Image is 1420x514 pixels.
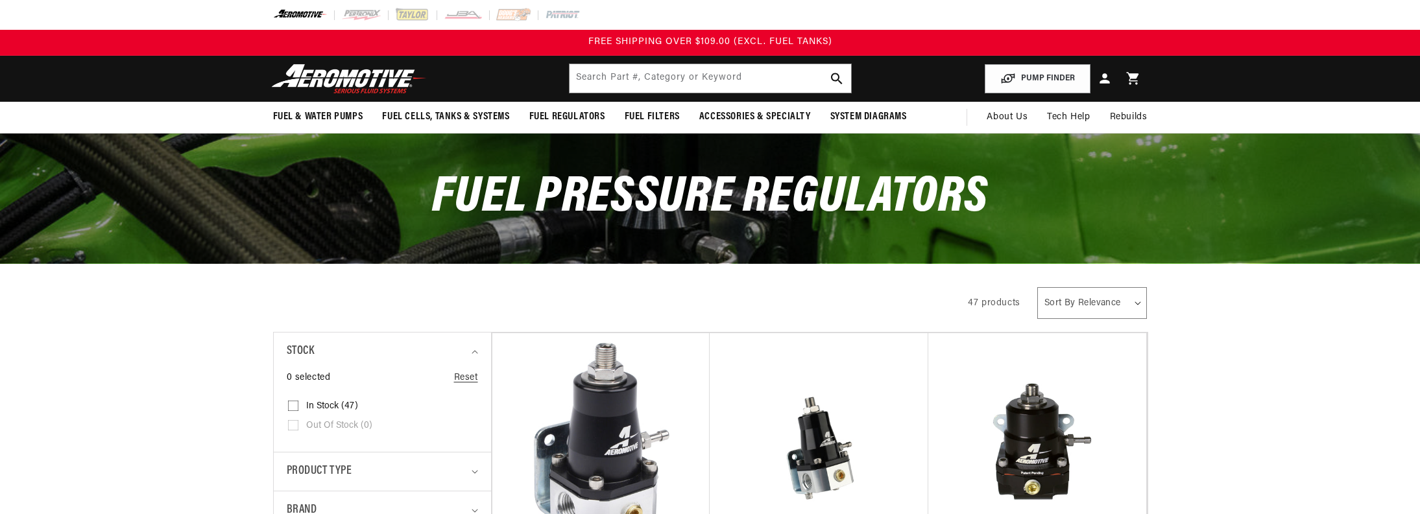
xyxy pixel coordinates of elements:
[372,102,519,132] summary: Fuel Cells, Tanks & Systems
[268,64,430,94] img: Aeromotive
[699,110,811,124] span: Accessories & Specialty
[823,64,851,93] button: search button
[625,110,680,124] span: Fuel Filters
[1110,110,1148,124] span: Rebuilds
[287,333,478,371] summary: Stock (0 selected)
[287,371,331,385] span: 0 selected
[306,420,372,432] span: Out of stock (0)
[690,102,821,132] summary: Accessories & Specialty
[968,298,1020,308] span: 47 products
[520,102,615,132] summary: Fuel Regulators
[985,64,1090,93] button: PUMP FINDER
[454,371,478,385] a: Reset
[432,172,987,224] span: Fuel Pressure Regulators
[821,102,917,132] summary: System Diagrams
[382,110,509,124] span: Fuel Cells, Tanks & Systems
[977,102,1037,133] a: About Us
[588,37,832,47] span: FREE SHIPPING OVER $109.00 (EXCL. FUEL TANKS)
[287,342,315,361] span: Stock
[529,110,605,124] span: Fuel Regulators
[1037,102,1100,133] summary: Tech Help
[1047,110,1090,124] span: Tech Help
[273,110,363,124] span: Fuel & Water Pumps
[987,112,1028,122] span: About Us
[263,102,373,132] summary: Fuel & Water Pumps
[615,102,690,132] summary: Fuel Filters
[287,462,352,481] span: Product type
[287,452,478,491] summary: Product type (0 selected)
[306,401,358,412] span: In stock (47)
[830,110,907,124] span: System Diagrams
[570,64,851,93] input: Search by Part Number, Category or Keyword
[1100,102,1157,133] summary: Rebuilds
